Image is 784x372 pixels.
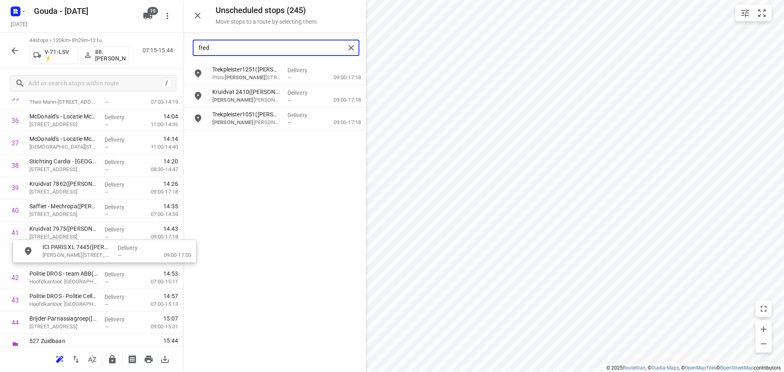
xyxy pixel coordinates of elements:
a: Routetitan [623,365,646,371]
button: Close [189,7,206,24]
span: Print shipping labels [124,355,140,363]
button: More [159,8,176,24]
input: Search unscheduled stops [198,42,345,54]
h5: Unscheduled stops ( 245 ) [216,6,318,15]
button: 88. [PERSON_NAME] [80,46,129,64]
p: 44 stops • 120km • 8h29m [29,37,129,45]
a: OpenMapTiles [685,365,716,371]
p: V-71-LSV ⚡ [45,49,75,62]
p: Move stops to a route by selecting them. [216,18,318,25]
p: 88. Deborah van den Berg [95,49,125,62]
a: Stadia Maps [651,365,679,371]
p: 527 Zuidbaan [29,337,114,345]
p: Completion time [124,345,178,354]
p: Moordrecht, [GEOGRAPHIC_DATA] [29,345,114,353]
span: Reverse route [68,355,84,363]
span: 15:44 [124,336,178,345]
a: OpenStreetMap [720,365,754,371]
span: 121u [90,37,102,43]
div: grid [183,62,366,371]
h5: Project date [7,19,31,29]
li: © 2025 , © , © © contributors [606,365,781,371]
h5: Rename [31,4,136,18]
span: Sort by time window [84,355,100,363]
button: 19 [140,8,156,24]
button: V-71-LSV ⚡ [29,46,78,64]
span: 19 [147,7,158,15]
span: • [88,37,90,43]
p: 07:15-15:44 [143,46,176,55]
button: Lock route [104,351,120,368]
span: Reoptimize route [51,355,68,363]
div: small contained button group [735,5,772,21]
input: Add or search stops within route [28,77,162,90]
div: / [162,79,171,88]
span: Download route [157,355,173,363]
span: Print route [140,355,157,363]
